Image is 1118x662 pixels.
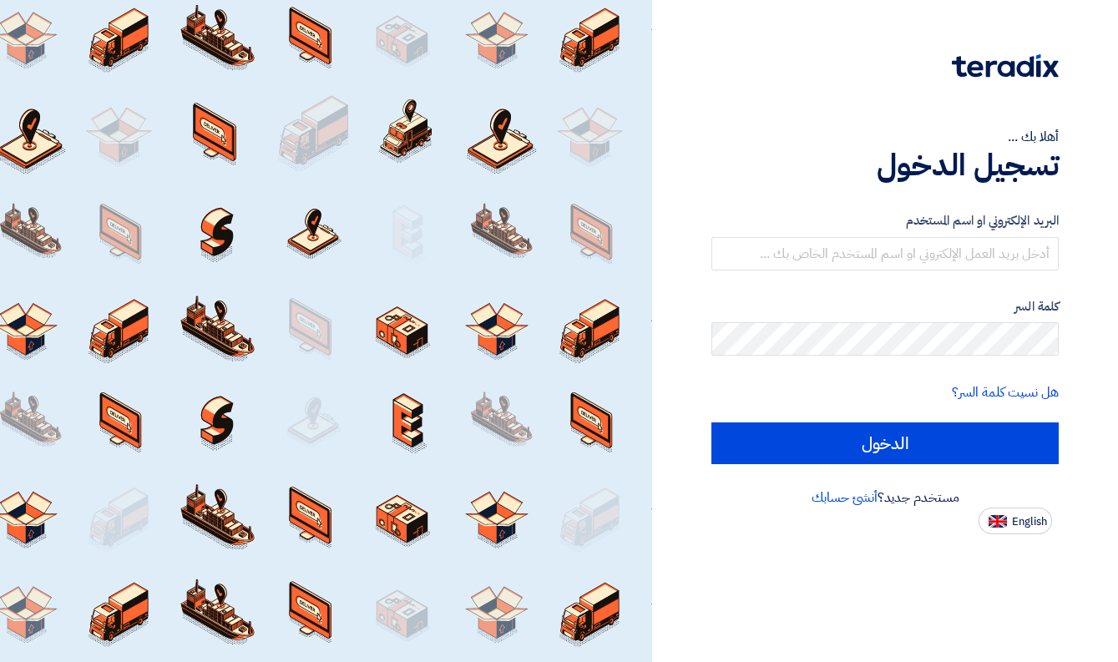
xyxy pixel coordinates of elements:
[952,54,1059,78] img: Teradix logo
[952,382,1059,402] a: هل نسيت كلمة السر؟
[711,297,1059,316] label: كلمة السر
[711,488,1059,508] div: مستخدم جديد؟
[1012,516,1047,528] span: English
[711,211,1059,230] label: البريد الإلكتروني او اسم المستخدم
[989,515,1007,528] img: en-US.png
[711,422,1059,464] input: الدخول
[711,237,1059,270] input: أدخل بريد العمل الإلكتروني او اسم المستخدم الخاص بك ...
[812,488,878,508] a: أنشئ حسابك
[711,147,1059,184] h1: تسجيل الدخول
[711,127,1059,147] div: أهلا بك ...
[979,508,1052,534] button: English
